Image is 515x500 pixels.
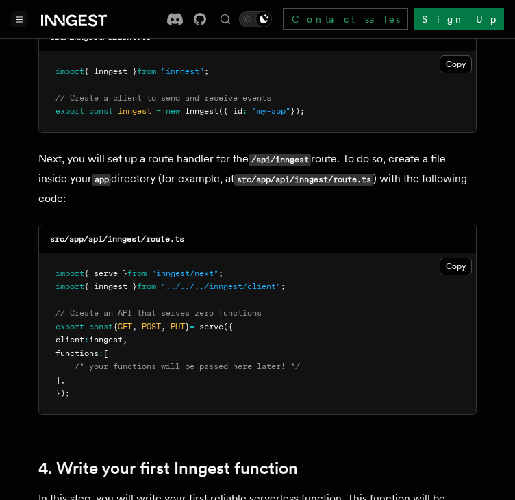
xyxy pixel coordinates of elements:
[156,106,161,116] span: =
[89,322,113,332] span: const
[103,349,108,358] span: [
[218,268,223,278] span: ;
[440,55,472,73] button: Copy
[127,268,147,278] span: from
[55,308,262,318] span: // Create an API that serves zero functions
[60,375,65,385] span: ,
[11,11,27,27] button: Toggle navigation
[249,154,311,166] code: /api/inngest
[223,322,233,332] span: ({
[161,282,281,291] span: "../../../inngest/client"
[137,282,156,291] span: from
[113,322,118,332] span: {
[252,106,290,116] span: "my-app"
[55,106,84,116] span: export
[185,106,218,116] span: Inngest
[50,234,184,244] code: src/app/api/inngest/route.ts
[118,322,132,332] span: GET
[166,106,180,116] span: new
[55,66,84,76] span: import
[50,32,151,42] code: src/inngest/client.ts
[55,93,271,103] span: // Create a client to send and receive events
[118,106,151,116] span: inngest
[204,66,209,76] span: ;
[132,322,137,332] span: ,
[38,149,477,208] p: Next, you will set up a route handler for the route. To do so, create a file inside your director...
[123,335,127,345] span: ,
[55,349,99,358] span: functions
[99,349,103,358] span: :
[38,459,298,478] a: 4. Write your first Inngest function
[55,268,84,278] span: import
[89,335,123,345] span: inngest
[440,258,472,275] button: Copy
[151,268,218,278] span: "inngest/next"
[283,8,408,30] a: Contact sales
[190,322,194,332] span: =
[92,174,111,186] code: app
[185,322,190,332] span: }
[75,362,300,371] span: /* your functions will be passed here later! */
[171,322,185,332] span: PUT
[234,174,373,186] code: src/app/api/inngest/route.ts
[84,335,89,345] span: :
[142,322,161,332] span: POST
[84,66,137,76] span: { Inngest }
[239,11,272,27] button: Toggle dark mode
[161,66,204,76] span: "inngest"
[55,335,84,345] span: client
[55,322,84,332] span: export
[414,8,504,30] a: Sign Up
[137,66,156,76] span: from
[55,282,84,291] span: import
[218,106,242,116] span: ({ id
[217,11,234,27] button: Find something...
[242,106,247,116] span: :
[290,106,305,116] span: });
[89,106,113,116] span: const
[55,375,60,385] span: ]
[161,322,166,332] span: ,
[199,322,223,332] span: serve
[84,282,137,291] span: { inngest }
[84,268,127,278] span: { serve }
[55,388,70,398] span: });
[281,282,286,291] span: ;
